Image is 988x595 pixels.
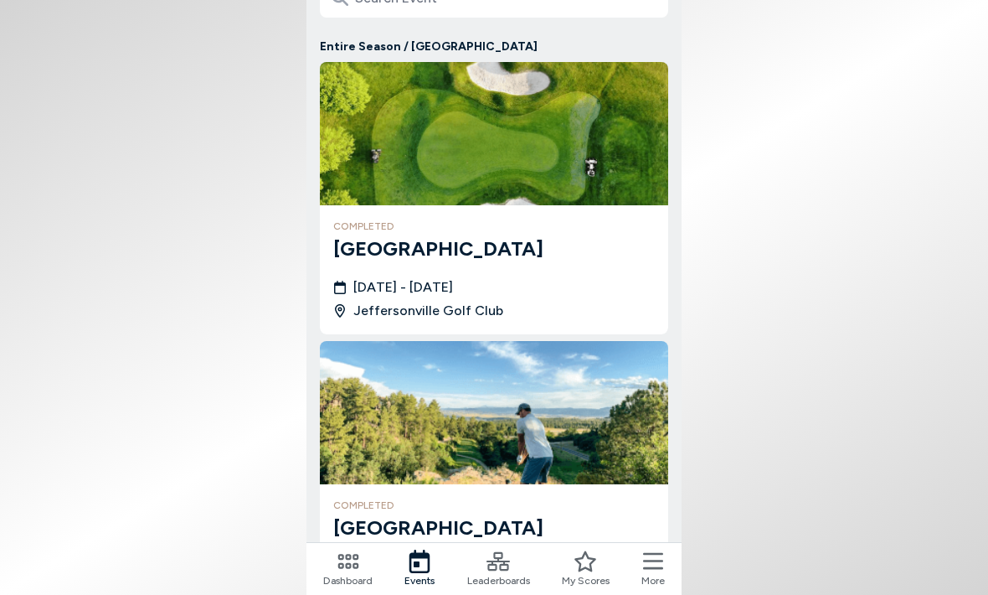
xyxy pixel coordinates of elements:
[333,219,655,234] h4: completed
[320,341,668,484] img: Rock Manor
[320,38,668,55] p: Entire Season / [GEOGRAPHIC_DATA]
[333,234,655,264] h3: [GEOGRAPHIC_DATA]
[641,573,665,588] span: More
[467,550,530,588] a: Leaderboards
[320,62,668,205] img: Jeffersonville
[562,573,610,588] span: My Scores
[467,573,530,588] span: Leaderboards
[562,550,610,588] a: My Scores
[353,301,503,321] span: Jeffersonville Golf Club
[323,550,373,588] a: Dashboard
[323,573,373,588] span: Dashboard
[404,573,435,588] span: Events
[320,62,668,334] a: Jeffersonvillecompleted[GEOGRAPHIC_DATA][DATE] - [DATE]Jeffersonville Golf Club
[333,513,655,543] h3: [GEOGRAPHIC_DATA]
[353,277,453,297] span: [DATE] - [DATE]
[404,550,435,588] a: Events
[333,498,655,513] h4: completed
[641,550,665,588] button: More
